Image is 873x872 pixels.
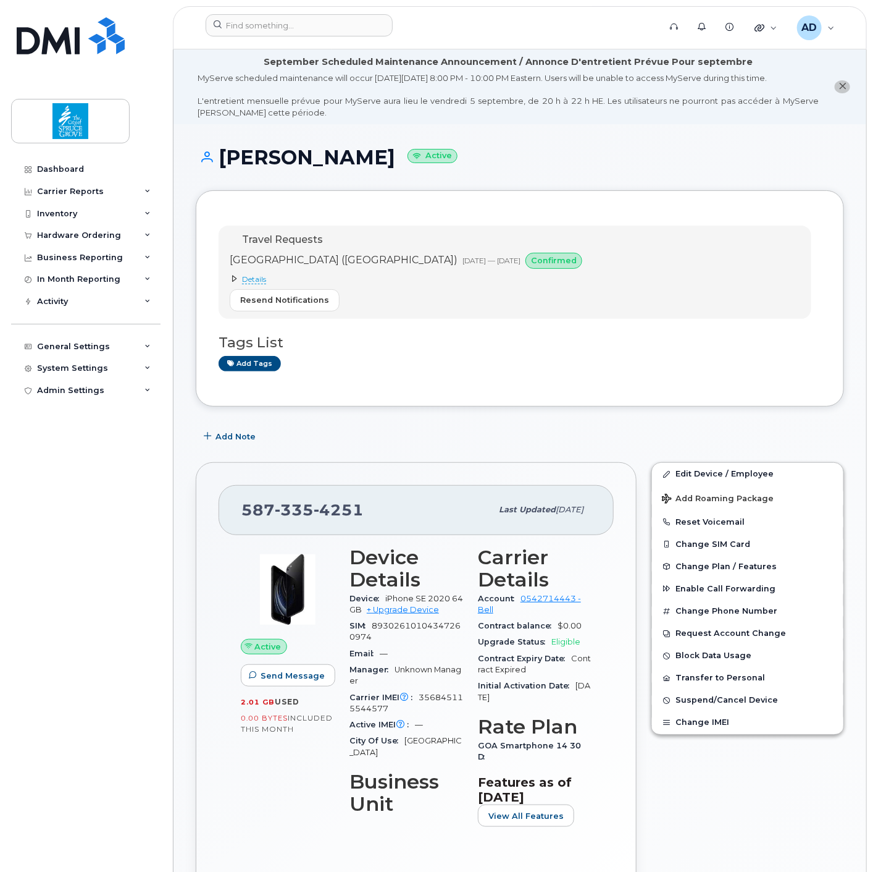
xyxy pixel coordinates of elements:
span: Device [349,594,385,603]
span: Add Roaming Package [662,494,774,506]
button: Reset Voicemail [652,511,843,533]
a: Edit Device / Employee [652,463,843,485]
span: Contract balance [478,621,558,630]
span: [DATE] [478,681,590,701]
span: 335 [275,501,314,519]
span: iPhone SE 2020 64GB [349,594,463,614]
h3: Features as of [DATE] [478,775,591,805]
span: Suspend/Cancel Device [675,696,778,705]
span: [GEOGRAPHIC_DATA] ([GEOGRAPHIC_DATA]) [230,254,457,266]
span: confirmed [531,255,577,266]
a: Add tags [219,356,281,371]
button: Enable Call Forwarding [652,578,843,600]
span: City Of Use [349,736,404,745]
span: Email [349,649,380,658]
span: Send Message [261,670,325,682]
a: + Upgrade Device [367,605,439,614]
span: used [275,697,299,706]
span: [DATE] — [DATE] [462,256,520,265]
span: [GEOGRAPHIC_DATA] [349,736,462,756]
span: Account [478,594,520,603]
button: Resend Notifications [230,289,340,311]
span: Details [242,274,266,284]
h3: Business Unit [349,771,463,815]
h3: Tags List [219,335,821,350]
button: Change IMEI [652,711,843,734]
img: image20231002-3703462-2fle3a.jpeg [251,552,325,627]
button: Change Phone Number [652,600,843,622]
button: Block Data Usage [652,645,843,667]
span: Active IMEI [349,720,415,729]
span: Enable Call Forwarding [675,584,775,593]
span: 4251 [314,501,364,519]
button: View All Features [478,805,574,827]
div: September Scheduled Maintenance Announcement / Annonce D'entretient Prévue Pour septembre [264,56,753,69]
span: Resend Notifications [240,294,329,306]
button: Suspend/Cancel Device [652,689,843,711]
span: Last updated [499,505,556,514]
h3: Device Details [349,546,463,591]
button: Request Account Change [652,622,843,645]
span: 2.01 GB [241,698,275,706]
span: — [380,649,388,658]
button: Add Note [196,425,266,447]
span: View All Features [488,810,564,822]
span: Initial Activation Date [478,681,575,690]
span: Change Plan / Features [675,562,777,571]
span: GOA Smartphone 14 30D [478,741,581,761]
span: [DATE] [556,505,583,514]
button: Transfer to Personal [652,667,843,689]
span: Active [255,641,282,653]
span: Eligible [551,637,580,646]
span: Contract Expiry Date [478,654,571,663]
button: Add Roaming Package [652,485,843,510]
button: close notification [835,80,850,93]
h1: [PERSON_NAME] [196,146,844,168]
div: MyServe scheduled maintenance will occur [DATE][DATE] 8:00 PM - 10:00 PM Eastern. Users will be u... [198,72,819,118]
button: Change SIM Card [652,533,843,556]
span: 587 [241,501,364,519]
h3: Carrier Details [478,546,591,591]
span: 356845115544577 [349,693,463,713]
span: Add Note [215,431,256,442]
span: Upgrade Status [478,637,551,646]
button: Change Plan / Features [652,556,843,578]
span: Carrier IMEI [349,693,419,702]
summary: Details [230,274,587,284]
small: Active [407,149,457,163]
h3: Rate Plan [478,716,591,738]
span: SIM [349,621,372,630]
span: included this month [241,713,333,734]
span: 89302610104347260974 [349,621,461,641]
span: — [415,720,423,729]
a: 0542714443 - Bell [478,594,581,614]
span: Unknown Manager [349,665,461,685]
span: Travel Requests [242,234,323,245]
span: $0.00 [558,621,582,630]
button: Send Message [241,664,335,687]
span: 0.00 Bytes [241,714,288,722]
span: Manager [349,665,395,674]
